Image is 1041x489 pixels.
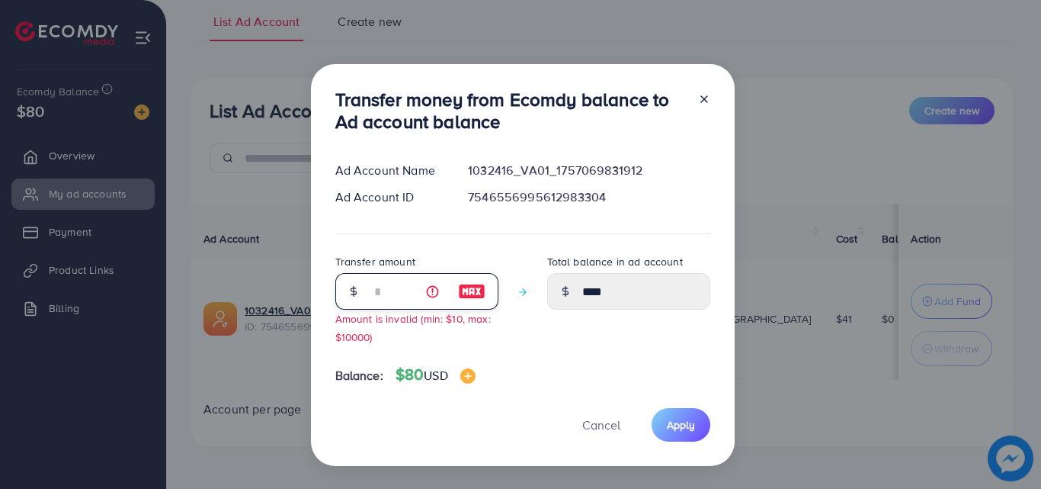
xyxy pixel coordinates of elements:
span: USD [424,367,447,384]
h4: $80 [396,365,476,384]
label: Total balance in ad account [547,254,683,269]
div: Ad Account ID [323,188,456,206]
button: Apply [652,408,710,441]
label: Transfer amount [335,254,415,269]
img: image [458,282,485,301]
span: Balance: [335,367,383,384]
div: 1032416_VA01_1757069831912 [456,162,722,179]
div: Ad Account Name [323,162,456,179]
div: 7546556995612983304 [456,188,722,206]
span: Cancel [582,417,620,433]
h3: Transfer money from Ecomdy balance to Ad account balance [335,88,686,133]
img: image [460,368,476,384]
span: Apply [667,417,695,433]
button: Cancel [563,408,639,441]
small: Amount is invalid (min: $10, max: $10000) [335,311,491,343]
